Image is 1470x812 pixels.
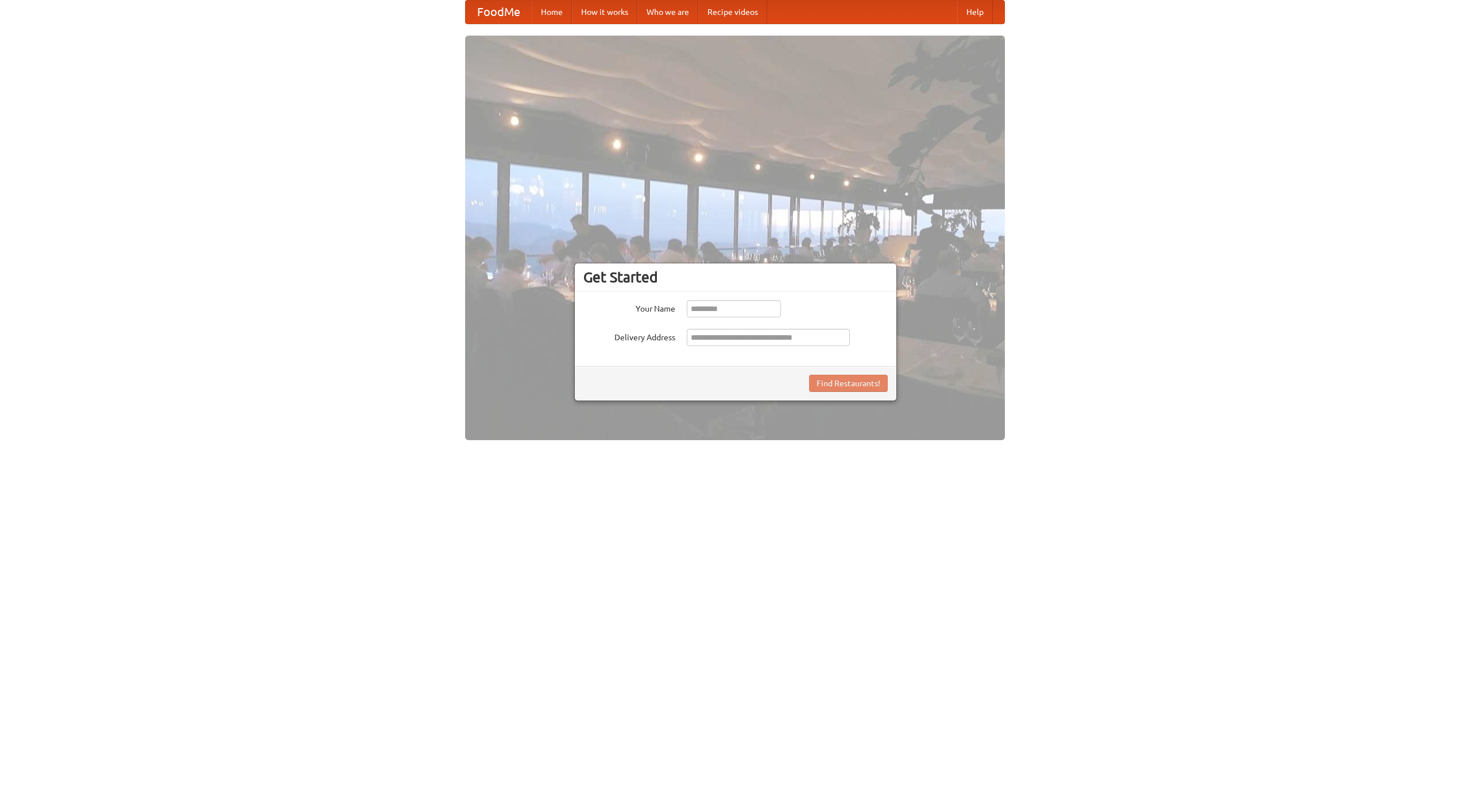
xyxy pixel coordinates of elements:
a: Who we are [637,1,698,24]
h3: Get Started [583,269,888,286]
label: Your Name [583,300,675,314]
button: Find Restaurants! [809,375,888,392]
a: Home [532,1,572,24]
a: FoodMe [466,1,532,24]
a: How it works [572,1,637,24]
label: Delivery Address [583,329,675,343]
a: Help [957,1,993,24]
a: Recipe videos [698,1,767,24]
